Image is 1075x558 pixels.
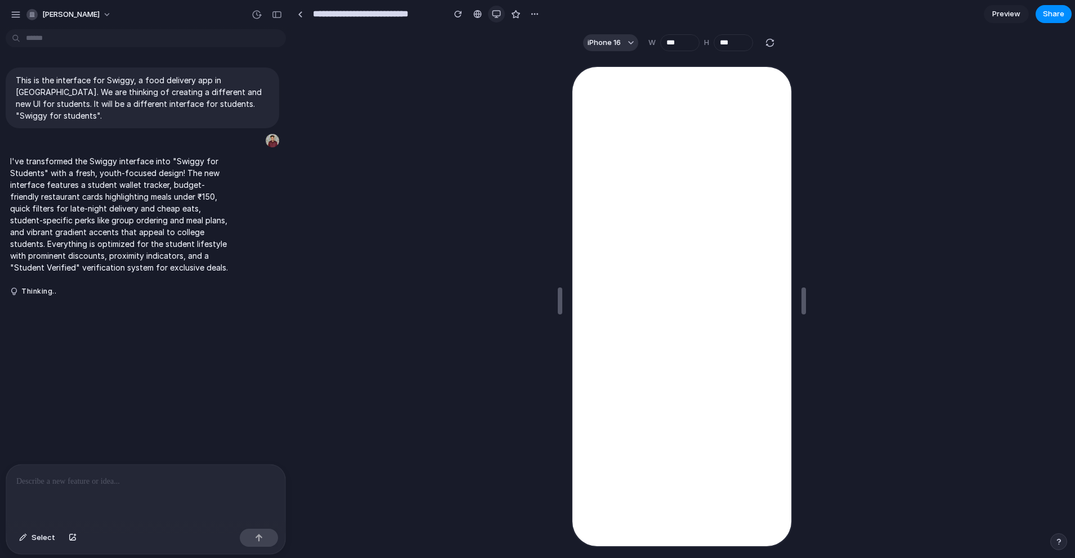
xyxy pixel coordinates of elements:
[704,37,709,48] label: H
[588,37,621,48] span: iPhone 16
[583,34,638,51] button: iPhone 16
[16,74,269,121] p: This is the interface for Swiggy, a food delivery app in [GEOGRAPHIC_DATA]. We are thinking of cr...
[14,529,61,547] button: Select
[992,8,1020,20] span: Preview
[1036,5,1072,23] button: Share
[10,155,229,273] p: I've transformed the Swiggy interface into "Swiggy for Students" with a fresh, youth-focused desi...
[32,532,55,543] span: Select
[984,5,1029,23] a: Preview
[1043,8,1064,20] span: Share
[42,9,100,20] span: [PERSON_NAME]
[648,37,656,48] label: W
[22,6,117,24] button: [PERSON_NAME]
